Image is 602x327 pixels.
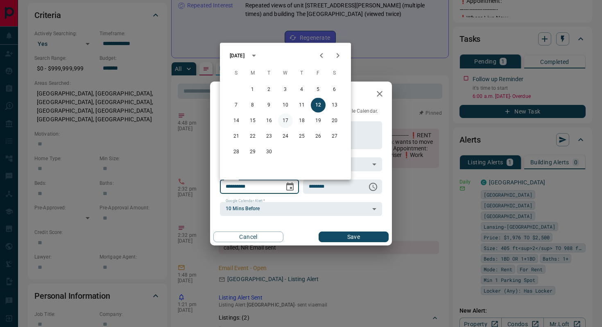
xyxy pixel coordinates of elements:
[330,48,346,64] button: Next month
[262,145,276,159] button: 30
[262,129,276,144] button: 23
[294,98,309,113] button: 11
[245,65,260,82] span: Monday
[213,232,283,242] button: Cancel
[282,179,298,195] button: Choose date, selected date is Sep 12, 2025
[245,129,260,144] button: 22
[229,129,244,144] button: 21
[365,179,381,195] button: Choose time, selected time is 6:00 AM
[226,198,265,204] label: Google Calendar Alert
[229,65,244,82] span: Sunday
[230,52,244,59] div: [DATE]
[245,114,260,128] button: 15
[229,145,244,159] button: 28
[327,114,342,128] button: 20
[262,114,276,128] button: 16
[294,82,309,97] button: 4
[229,98,244,113] button: 7
[327,98,342,113] button: 13
[311,65,326,82] span: Friday
[311,82,326,97] button: 5
[262,98,276,113] button: 9
[278,82,293,97] button: 3
[229,114,244,128] button: 14
[247,49,261,63] button: calendar view is open, switch to year view
[262,82,276,97] button: 2
[327,82,342,97] button: 6
[327,65,342,82] span: Saturday
[278,98,293,113] button: 10
[245,145,260,159] button: 29
[313,48,330,64] button: Previous month
[319,232,389,242] button: Save
[220,202,382,216] div: 10 Mins Before
[294,65,309,82] span: Thursday
[311,98,326,113] button: 12
[311,114,326,128] button: 19
[294,114,309,128] button: 18
[245,98,260,113] button: 8
[262,65,276,82] span: Tuesday
[278,129,293,144] button: 24
[327,129,342,144] button: 27
[278,114,293,128] button: 17
[210,82,263,108] h2: Edit Task
[278,65,293,82] span: Wednesday
[311,129,326,144] button: 26
[294,129,309,144] button: 25
[245,82,260,97] button: 1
